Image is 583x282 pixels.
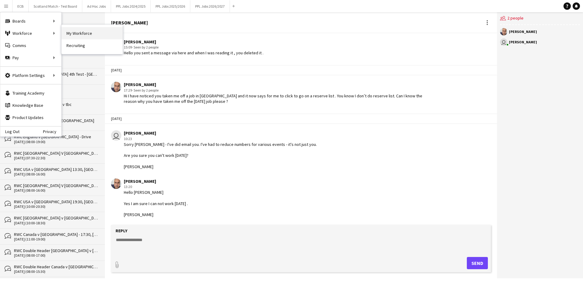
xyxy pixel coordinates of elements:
[111,0,151,12] button: PPL Jobs 2024/2025
[62,39,123,52] a: Recruiting
[14,232,99,237] div: RWC Canada v [GEOGRAPHIC_DATA] - 17:30, [GEOGRAPHIC_DATA]
[0,52,61,64] div: Pay
[151,0,190,12] button: PPL Jobs 2025/2026
[0,69,61,81] div: Platform Settings
[190,0,230,12] button: PPL Jobs 2026/2027
[14,172,99,176] div: [DATE] (08:00-16:00)
[62,27,123,39] a: My Workforce
[509,30,537,34] div: [PERSON_NAME]
[14,248,99,253] div: RWC Double Header [GEOGRAPHIC_DATA] v [GEOGRAPHIC_DATA] 14:00 & France v [GEOGRAPHIC_DATA] 16:45 ...
[0,39,61,52] a: Comms
[124,45,263,50] div: 15:09
[82,0,111,12] button: Ad Hoc Jobs
[14,156,99,160] div: [DATE] (07:30-22:30)
[124,130,317,136] div: [PERSON_NAME]
[124,39,263,45] div: [PERSON_NAME]
[14,253,99,258] div: [DATE] (08:00-17:00)
[0,99,61,111] a: Knowledge Base
[124,50,263,56] div: Hello you sent a message via here and when I was reading it , you deleted it .
[132,88,159,92] span: · Seen by 2 people
[467,257,488,269] button: Send
[124,190,188,217] div: Hello [PERSON_NAME] Yes I am sure I can not work [DATE] . [PERSON_NAME]
[0,111,61,124] a: Product Updates
[14,167,99,172] div: RWC USA v [GEOGRAPHIC_DATA] 13:30, [GEOGRAPHIC_DATA]
[14,183,99,188] div: RWC [GEOGRAPHIC_DATA] V [GEOGRAPHIC_DATA] 12:00
[132,45,159,49] span: · Seen by 2 people
[0,15,61,27] div: Boards
[14,204,99,209] div: [DATE] (10:00-20:30)
[14,237,99,241] div: [DATE] (11:00-19:00)
[14,199,99,204] div: RWC USA v [GEOGRAPHIC_DATA] 19:30, [GEOGRAPHIC_DATA]
[116,228,127,233] label: Reply
[105,114,497,124] div: [DATE]
[0,129,20,134] a: Log Out
[111,20,148,25] div: [PERSON_NAME]
[105,65,497,75] div: [DATE]
[43,129,61,134] a: Privacy
[13,0,29,12] button: ECB
[509,40,537,44] div: [PERSON_NAME]
[500,12,580,25] div: 2 people
[14,215,99,221] div: RWC [GEOGRAPHIC_DATA] v [GEOGRAPHIC_DATA] - 17:30, [GEOGRAPHIC_DATA]
[14,134,99,139] div: RWC England v [GEOGRAPHIC_DATA] - Drive
[124,82,425,87] div: [PERSON_NAME]
[124,93,425,104] div: Hi I have noticed you taken me off a job in [GEOGRAPHIC_DATA] and it now says for me to click to ...
[124,179,188,184] div: [PERSON_NAME]
[124,142,317,169] div: Sorry [PERSON_NAME] - I've did email you. I've had to reduce numbers for various events - it's no...
[124,184,188,190] div: 13:20
[0,87,61,99] a: Training Academy
[14,269,99,274] div: [DATE] (08:00-15:30)
[14,264,99,269] div: RWC Double Header Canada v [GEOGRAPHIC_DATA] 12:00 & Wales v [GEOGRAPHIC_DATA] 14:45, [GEOGRAPHIC...
[0,27,61,39] div: Workforce
[14,150,99,156] div: RWC [GEOGRAPHIC_DATA] V [GEOGRAPHIC_DATA] 20:15, [GEOGRAPHIC_DATA]
[14,140,99,144] div: [DATE] (08:00-19:00)
[14,221,99,225] div: [DATE] (10:00-18:30)
[124,88,425,93] div: 17:29
[124,136,317,142] div: 10:23
[29,0,82,12] button: Scotland Match - Test Board
[14,188,99,193] div: [DATE] (08:00-16:00)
